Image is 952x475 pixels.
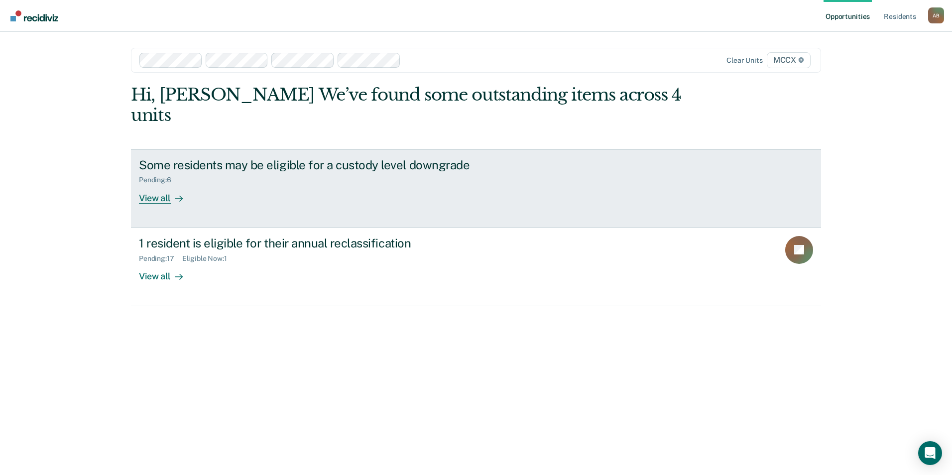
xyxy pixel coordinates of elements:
div: Hi, [PERSON_NAME] We’ve found some outstanding items across 4 units [131,85,683,125]
div: 1 resident is eligible for their annual reclassification [139,236,488,250]
div: Pending : 17 [139,254,182,263]
div: Eligible Now : 1 [182,254,235,263]
div: View all [139,184,195,204]
button: Profile dropdown button [928,7,944,23]
a: 1 resident is eligible for their annual reclassificationPending:17Eligible Now:1View all [131,228,821,306]
div: Some residents may be eligible for a custody level downgrade [139,158,488,172]
div: A B [928,7,944,23]
img: Recidiviz [10,10,58,21]
span: MCCX [767,52,811,68]
a: Some residents may be eligible for a custody level downgradePending:6View all [131,149,821,228]
div: Clear units [726,56,763,65]
div: Pending : 6 [139,176,179,184]
div: Open Intercom Messenger [918,441,942,465]
div: View all [139,262,195,282]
